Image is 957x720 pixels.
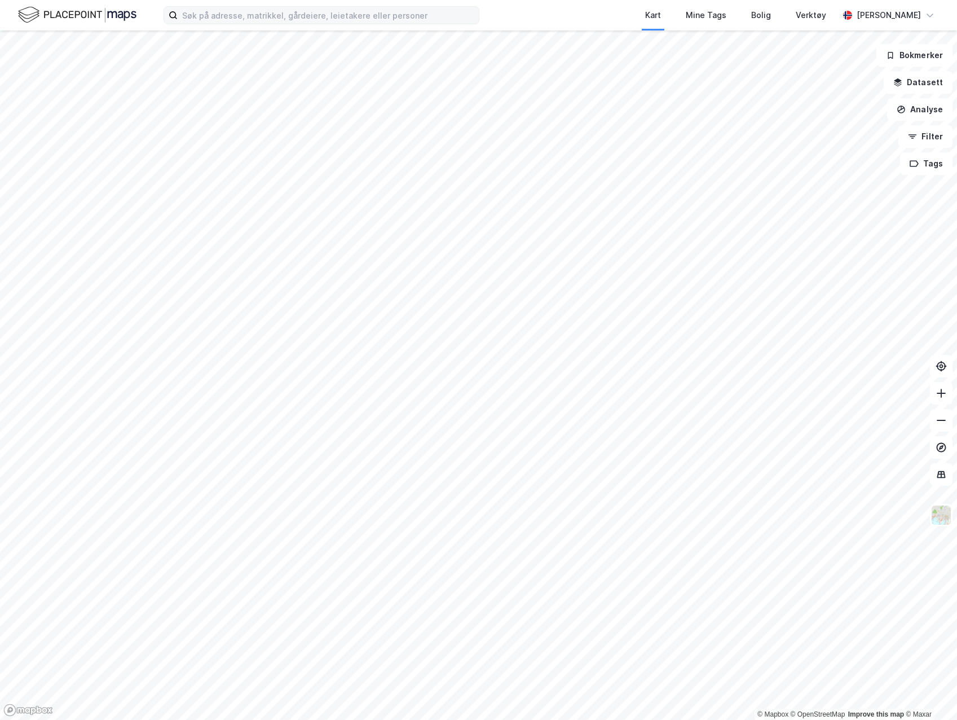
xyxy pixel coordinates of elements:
a: Mapbox [757,710,788,718]
img: Z [930,504,952,526]
input: Søk på adresse, matrikkel, gårdeiere, leietakere eller personer [178,7,479,24]
button: Datasett [884,71,952,94]
a: OpenStreetMap [791,710,845,718]
button: Filter [898,125,952,148]
div: [PERSON_NAME] [857,8,921,22]
button: Tags [900,152,952,175]
div: Kart [645,8,661,22]
img: logo.f888ab2527a4732fd821a326f86c7f29.svg [18,5,136,25]
div: Bolig [751,8,771,22]
div: Verktøy [796,8,826,22]
button: Bokmerker [876,44,952,67]
a: Improve this map [848,710,904,718]
div: Mine Tags [686,8,726,22]
iframe: Chat Widget [901,666,957,720]
button: Analyse [887,98,952,121]
a: Mapbox homepage [3,704,53,717]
